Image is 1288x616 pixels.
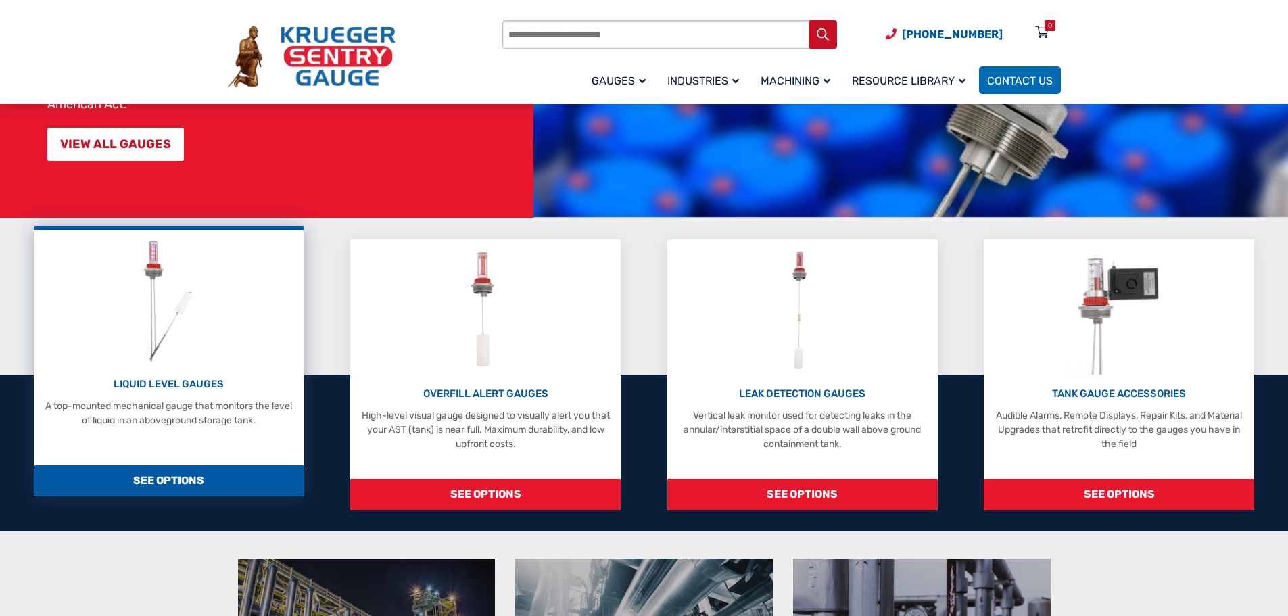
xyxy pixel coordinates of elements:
[667,239,938,510] a: Leak Detection Gauges LEAK DETECTION GAUGES Vertical leak monitor used for detecting leaks in the...
[984,239,1254,510] a: Tank Gauge Accessories TANK GAUGE ACCESSORIES Audible Alarms, Remote Displays, Repair Kits, and M...
[41,399,297,427] p: A top-mounted mechanical gauge that monitors the level of liquid in an aboveground storage tank.
[776,246,829,375] img: Leak Detection Gauges
[991,408,1247,451] p: Audible Alarms, Remote Displays, Repair Kits, and Material Upgrades that retrofit directly to the...
[592,74,646,87] span: Gauges
[902,28,1003,41] span: [PHONE_NUMBER]
[761,74,830,87] span: Machining
[667,74,739,87] span: Industries
[987,74,1053,87] span: Contact Us
[228,26,396,88] img: Krueger Sentry Gauge
[886,26,1003,43] a: Phone Number (920) 434-8860
[753,64,844,96] a: Machining
[350,239,621,510] a: Overfill Alert Gauges OVERFILL ALERT GAUGES High-level visual gauge designed to visually alert yo...
[984,479,1254,510] span: SEE OPTIONS
[1048,20,1052,31] div: 0
[991,386,1247,402] p: TANK GAUGE ACCESSORIES
[47,30,527,111] p: At Krueger Sentry Gauge, for over 75 years we have manufactured over three million liquid-level g...
[34,226,304,496] a: Liquid Level Gauges LIQUID LEVEL GAUGES A top-mounted mechanical gauge that monitors the level of...
[583,64,659,96] a: Gauges
[357,386,614,402] p: OVERFILL ALERT GAUGES
[1065,246,1174,375] img: Tank Gauge Accessories
[844,64,979,96] a: Resource Library
[674,386,931,402] p: LEAK DETECTION GAUGES
[350,479,621,510] span: SEE OPTIONS
[34,465,304,496] span: SEE OPTIONS
[47,128,184,161] a: VIEW ALL GAUGES
[979,66,1061,94] a: Contact Us
[133,237,204,365] img: Liquid Level Gauges
[852,74,965,87] span: Resource Library
[659,64,753,96] a: Industries
[667,479,938,510] span: SEE OPTIONS
[456,246,516,375] img: Overfill Alert Gauges
[357,408,614,451] p: High-level visual gauge designed to visually alert you that your AST (tank) is near full. Maximum...
[41,377,297,392] p: LIQUID LEVEL GAUGES
[674,408,931,451] p: Vertical leak monitor used for detecting leaks in the annular/interstitial space of a double wall...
